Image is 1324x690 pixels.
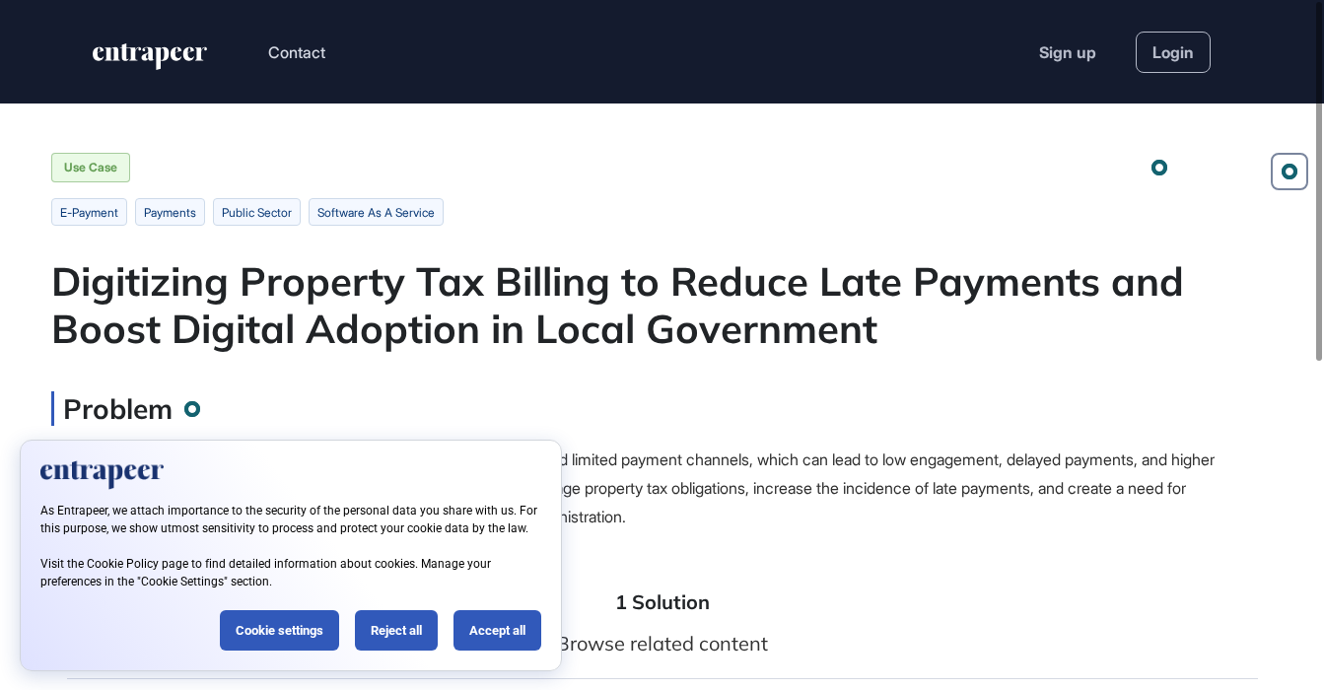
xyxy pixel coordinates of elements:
li: 1 Solution [615,589,710,614]
div: Digitizing Property Tax Billing to Reduce Late Payments and Boost Digital Adoption in Local Gover... [51,257,1274,352]
h3: Problem [51,391,173,426]
li: e-payment [51,198,127,226]
a: Sign up [1039,40,1096,64]
button: Contact [268,39,325,65]
div: Use Case [51,153,130,182]
a: entrapeer-logo [91,43,209,77]
li: Public Sector [213,198,301,226]
span: Public sector tax collection processes often rely on paper-based billing and limited payment chan... [51,449,1215,526]
li: software as a service [309,198,444,226]
div: Browse related content [556,629,768,658]
a: Login [1136,32,1211,73]
li: payments [135,198,205,226]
